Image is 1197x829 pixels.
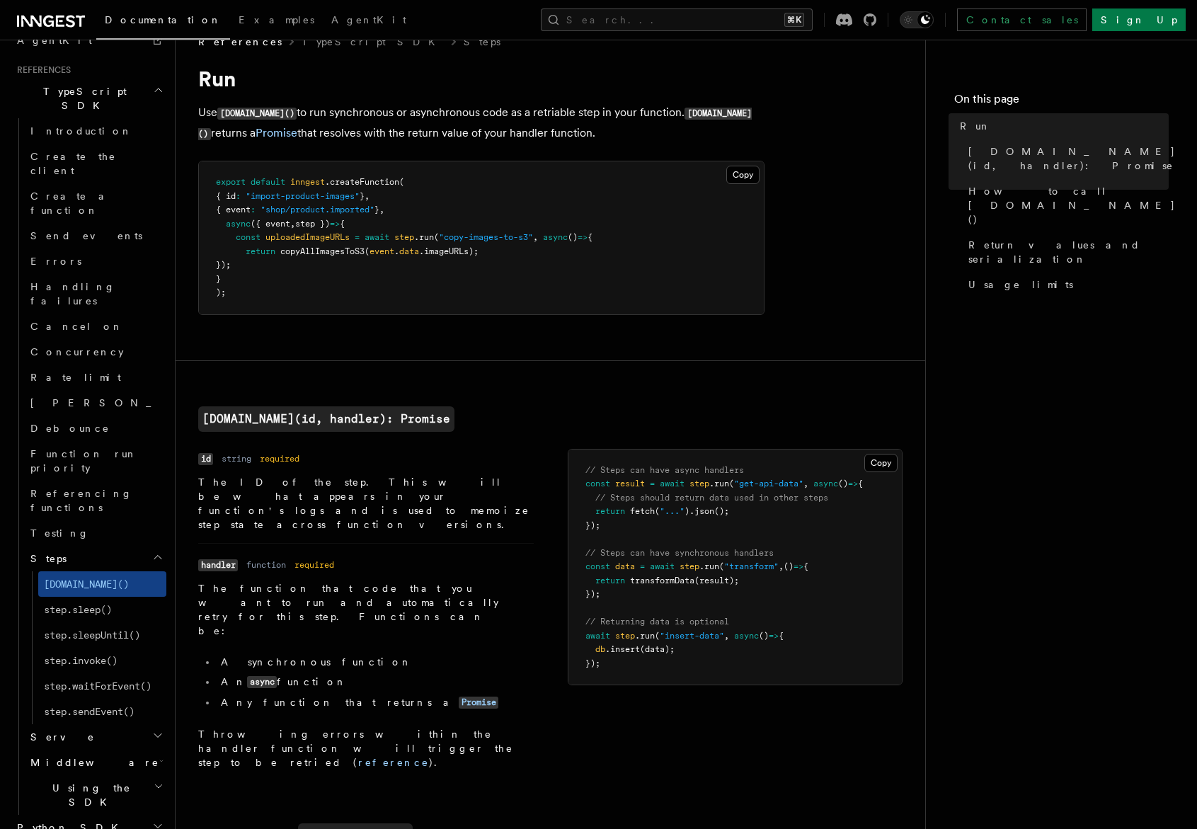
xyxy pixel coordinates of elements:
[655,631,660,641] span: (
[222,453,251,464] dd: string
[568,232,578,242] span: ()
[685,506,689,516] span: )
[541,8,813,31] button: Search...⌘K
[11,64,71,76] span: References
[533,232,538,242] span: ,
[615,479,645,488] span: result
[260,453,299,464] dd: required
[44,604,112,615] span: step.sleep()
[615,631,635,641] span: step
[216,177,246,187] span: export
[439,232,533,242] span: "copy-images-to-s3"
[198,453,213,465] code: id
[365,232,389,242] span: await
[588,232,592,242] span: {
[30,397,238,408] span: [PERSON_NAME]
[290,177,325,187] span: inngest
[11,118,166,815] div: TypeScript SDK
[247,676,277,688] code: async
[399,246,419,256] span: data
[25,546,166,571] button: Steps
[719,561,724,571] span: (
[954,113,1169,139] a: Run
[25,551,67,566] span: Steps
[734,631,759,641] span: async
[803,561,808,571] span: {
[729,479,734,488] span: (
[265,232,350,242] span: uploadedImageURLs
[25,441,166,481] a: Function run priority
[724,631,729,641] span: ,
[30,190,115,216] span: Create a function
[330,219,340,229] span: =>
[30,321,123,332] span: Cancel on
[251,205,256,215] span: :
[30,488,132,513] span: Referencing functions
[198,475,534,532] p: The ID of the step. This will be what appears in your function's logs and is used to memoize step...
[25,775,166,815] button: Using the SDK
[759,631,769,641] span: ()
[960,119,991,133] span: Run
[459,697,498,709] code: Promise
[30,281,115,307] span: Handling failures
[236,232,260,242] span: const
[280,246,365,256] span: copyAllImagesToS3
[25,755,159,770] span: Middleware
[251,219,290,229] span: ({ event
[25,730,95,744] span: Serve
[216,205,251,215] span: { event
[44,629,140,641] span: step.sleepUntil()
[216,287,226,297] span: );
[325,177,399,187] span: .createFunction
[323,4,415,38] a: AgentKit
[689,479,709,488] span: step
[650,479,655,488] span: =
[630,576,694,585] span: transformData
[239,14,314,25] span: Examples
[44,680,151,692] span: step.waitForEvent()
[198,35,282,49] span: References
[660,631,724,641] span: "insert-data"
[585,479,610,488] span: const
[848,479,858,488] span: =>
[25,416,166,441] a: Debounce
[803,479,808,488] span: ,
[660,479,685,488] span: await
[968,278,1073,292] span: Usage limits
[585,548,774,558] span: // Steps can have synchronous handlers
[198,727,534,770] p: Throwing errors within the handler function will trigger the step to be retried ( ).
[640,561,645,571] span: =
[30,125,132,137] span: Introduction
[295,219,330,229] span: step })
[294,559,334,571] dd: required
[226,219,251,229] span: async
[11,79,166,118] button: TypeScript SDK
[660,506,685,516] span: "..."
[769,631,779,641] span: =>
[689,506,714,516] span: .json
[38,571,166,597] a: [DOMAIN_NAME]()
[38,699,166,724] a: step.sendEvent()
[198,581,534,638] p: The function that code that you want to run and automatically retry for this step. Functions can be:
[605,644,640,654] span: .insert
[585,658,600,668] span: });
[595,493,828,503] span: // Steps should return data used in other steps
[543,232,568,242] span: async
[724,561,779,571] span: "transform"
[25,144,166,183] a: Create the client
[355,232,360,242] span: =
[30,151,116,176] span: Create the client
[198,103,764,144] p: Use to run synchronous or asynchronous code as a retriable step in your function. returns a that ...
[246,191,360,201] span: "import-product-images"
[379,205,384,215] span: ,
[585,589,600,599] span: });
[370,246,394,256] span: event
[864,454,898,472] button: Copy
[38,597,166,622] a: step.sleep()
[813,479,838,488] span: async
[709,479,729,488] span: .run
[256,126,297,139] a: Promise
[198,66,764,91] h1: Run
[290,219,295,229] span: ,
[394,246,399,256] span: .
